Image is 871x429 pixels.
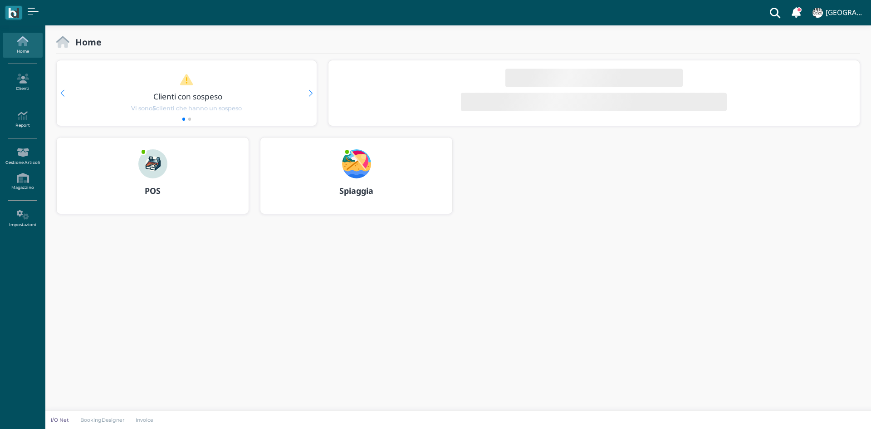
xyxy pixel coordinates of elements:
h4: [GEOGRAPHIC_DATA] [826,9,866,17]
a: ... [GEOGRAPHIC_DATA] [811,2,866,24]
a: Gestione Articoli [3,144,42,169]
img: logo [8,8,19,18]
a: Report [3,107,42,132]
span: Vi sono clienti che hanno un sospeso [131,104,242,113]
b: POS [145,185,161,196]
img: ... [342,149,371,178]
img: ... [812,8,822,18]
div: Previous slide [60,90,64,97]
div: 1 / 2 [57,60,317,126]
a: Home [3,33,42,58]
b: 5 [152,105,156,112]
a: Impostazioni [3,206,42,231]
div: Next slide [308,90,313,97]
a: Clienti con sospeso Vi sono5clienti che hanno un sospeso [74,74,299,113]
a: ... POS [56,137,249,225]
h2: Home [69,37,101,47]
b: Spiaggia [339,185,373,196]
iframe: Help widget launcher [807,401,863,421]
a: ... Spiaggia [260,137,453,225]
a: Clienti [3,70,42,95]
img: ... [138,149,167,178]
a: Magazzino [3,169,42,194]
h3: Clienti con sospeso [76,92,301,101]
